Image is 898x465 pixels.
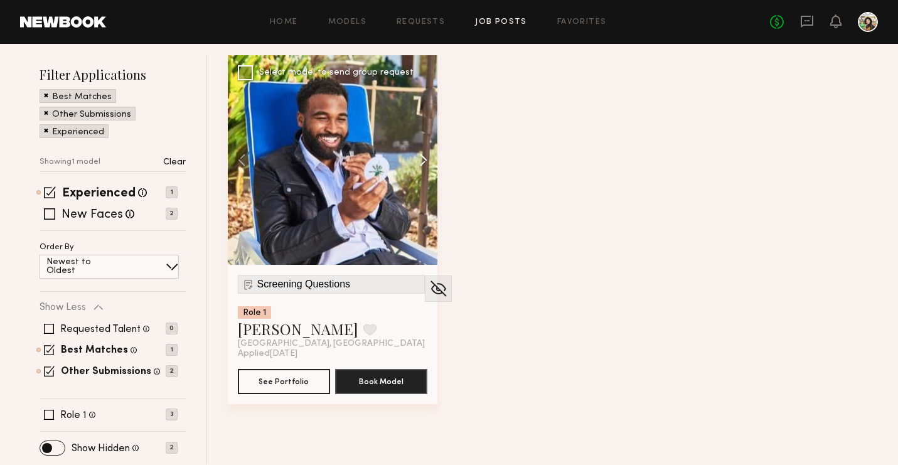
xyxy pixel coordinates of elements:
a: Requests [397,18,445,26]
a: [PERSON_NAME] [238,319,358,339]
div: Applied [DATE] [238,349,427,359]
p: Clear [163,158,186,167]
a: Job Posts [475,18,527,26]
span: [GEOGRAPHIC_DATA], [GEOGRAPHIC_DATA] [238,339,425,349]
a: Models [328,18,366,26]
h2: Filter Applications [40,66,186,83]
div: Role 1 [238,306,271,319]
p: Showing 1 model [40,158,100,166]
p: Best Matches [52,93,112,102]
p: Show Less [40,302,86,313]
button: Book Model [335,369,427,394]
span: Screening Questions [257,279,351,290]
img: Submission Icon [242,278,255,291]
label: New Faces [61,209,123,222]
p: 1 [166,186,178,198]
p: Experienced [52,128,104,137]
p: 0 [166,323,178,334]
p: Newest to Oldest [46,258,121,275]
img: Unhide Model [429,279,448,298]
a: Book Model [335,375,427,386]
label: Best Matches [61,346,128,356]
p: 1 [166,344,178,356]
p: 2 [166,442,178,454]
label: Role 1 [60,410,87,420]
p: Other Submissions [52,110,131,119]
label: Experienced [62,188,136,200]
a: Favorites [557,18,607,26]
p: 3 [166,409,178,420]
p: Order By [40,243,74,252]
label: Other Submissions [61,367,151,377]
div: Select model to send group request [259,68,414,77]
p: 2 [166,208,178,220]
button: See Portfolio [238,369,330,394]
label: Show Hidden [72,444,130,454]
p: 2 [166,365,178,377]
a: Home [270,18,298,26]
label: Requested Talent [60,324,141,334]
